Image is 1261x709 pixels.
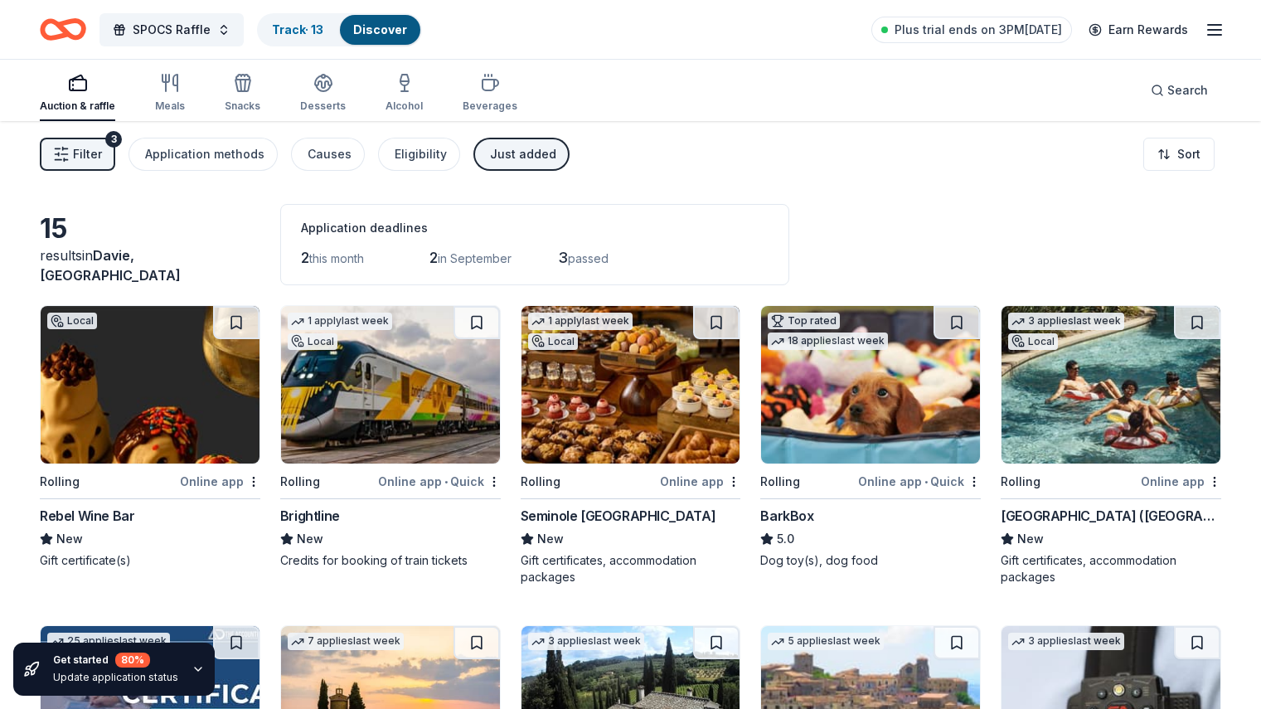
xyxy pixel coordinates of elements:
[521,305,741,585] a: Image for Seminole Hard Rock Hotel & Casino Hollywood1 applylast weekLocalRollingOnline appSemino...
[395,144,447,164] div: Eligibility
[760,506,813,526] div: BarkBox
[1008,313,1124,330] div: 3 applies last week
[308,144,352,164] div: Causes
[777,529,794,549] span: 5.0
[1141,471,1221,492] div: Online app
[301,249,309,266] span: 2
[288,313,392,330] div: 1 apply last week
[280,506,340,526] div: Brightline
[40,212,260,245] div: 15
[473,138,570,171] button: Just added
[73,144,102,164] span: Filter
[40,305,260,569] a: Image for Rebel Wine BarLocalRollingOnline appRebel Wine BarNewGift certificate(s)
[568,251,609,265] span: passed
[180,471,260,492] div: Online app
[40,552,260,569] div: Gift certificate(s)
[1017,529,1044,549] span: New
[760,552,981,569] div: Dog toy(s), dog food
[490,144,556,164] div: Just added
[760,305,981,569] a: Image for BarkBoxTop rated18 applieslast weekRollingOnline app•QuickBarkBox5.0Dog toy(s), dog food
[155,66,185,121] button: Meals
[300,66,346,121] button: Desserts
[761,306,980,464] img: Image for BarkBox
[309,251,364,265] span: this month
[1001,472,1040,492] div: Rolling
[1008,333,1058,350] div: Local
[280,305,501,569] a: Image for Brightline1 applylast weekLocalRollingOnline app•QuickBrightlineNewCredits for booking ...
[40,10,86,49] a: Home
[353,22,407,36] a: Discover
[47,313,97,329] div: Local
[53,653,178,668] div: Get started
[301,218,769,238] div: Application deadlines
[41,306,259,464] img: Image for Rebel Wine Bar
[660,471,740,492] div: Online app
[528,313,633,330] div: 1 apply last week
[280,472,320,492] div: Rolling
[129,138,278,171] button: Application methods
[288,633,404,650] div: 7 applies last week
[1143,138,1215,171] button: Sort
[528,333,578,350] div: Local
[463,100,517,113] div: Beverages
[280,552,501,569] div: Credits for booking of train tickets
[768,633,884,650] div: 5 applies last week
[272,22,323,36] a: Track· 13
[133,20,211,40] span: SPOCS Raffle
[378,471,501,492] div: Online app Quick
[145,144,264,164] div: Application methods
[291,138,365,171] button: Causes
[1137,74,1221,107] button: Search
[53,671,178,684] div: Update application status
[378,138,460,171] button: Eligibility
[558,249,568,266] span: 3
[1001,506,1221,526] div: [GEOGRAPHIC_DATA] ([GEOGRAPHIC_DATA])
[105,131,122,148] div: 3
[155,100,185,113] div: Meals
[40,472,80,492] div: Rolling
[438,251,512,265] span: in September
[40,247,181,284] span: in
[40,247,181,284] span: Davie, [GEOGRAPHIC_DATA]
[768,333,888,350] div: 18 applies last week
[281,306,500,464] img: Image for Brightline
[40,138,115,171] button: Filter3
[895,20,1062,40] span: Plus trial ends on 3PM[DATE]
[1002,306,1220,464] img: Image for Four Seasons Resort (Orlando)
[56,529,83,549] span: New
[871,17,1072,43] a: Plus trial ends on 3PM[DATE]
[1008,633,1124,650] div: 3 applies last week
[99,13,244,46] button: SPOCS Raffle
[386,100,423,113] div: Alcohol
[297,529,323,549] span: New
[463,66,517,121] button: Beverages
[521,306,740,464] img: Image for Seminole Hard Rock Hotel & Casino Hollywood
[40,66,115,121] button: Auction & raffle
[288,333,337,350] div: Local
[1177,144,1200,164] span: Sort
[1001,305,1221,585] a: Image for Four Seasons Resort (Orlando)3 applieslast weekLocalRollingOnline app[GEOGRAPHIC_DATA] ...
[257,13,422,46] button: Track· 13Discover
[40,100,115,113] div: Auction & raffle
[40,245,260,285] div: results
[444,475,448,488] span: •
[1001,552,1221,585] div: Gift certificates, accommodation packages
[924,475,928,488] span: •
[521,506,716,526] div: Seminole [GEOGRAPHIC_DATA]
[300,100,346,113] div: Desserts
[115,653,150,668] div: 80 %
[225,100,260,113] div: Snacks
[1079,15,1198,45] a: Earn Rewards
[537,529,564,549] span: New
[429,249,438,266] span: 2
[40,506,134,526] div: Rebel Wine Bar
[858,471,981,492] div: Online app Quick
[521,552,741,585] div: Gift certificates, accommodation packages
[1167,80,1208,100] span: Search
[521,472,560,492] div: Rolling
[386,66,423,121] button: Alcohol
[760,472,800,492] div: Rolling
[768,313,840,329] div: Top rated
[528,633,644,650] div: 3 applies last week
[225,66,260,121] button: Snacks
